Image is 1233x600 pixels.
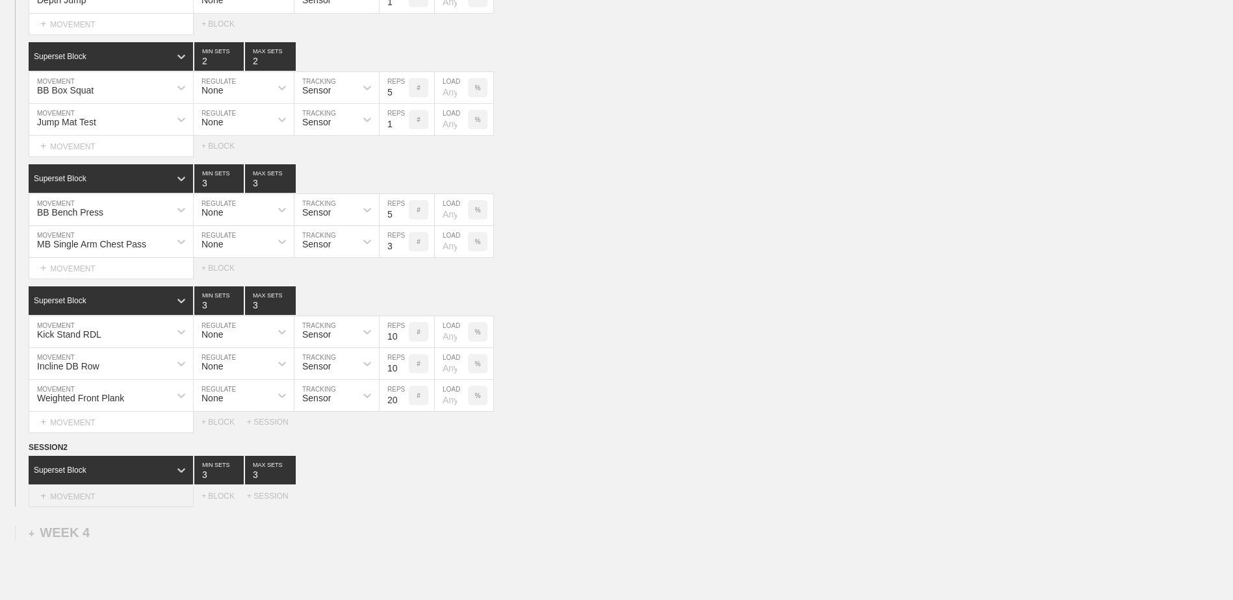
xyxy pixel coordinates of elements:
[201,19,247,29] div: + BLOCK
[475,84,481,92] p: %
[245,164,296,193] input: None
[201,85,223,95] div: None
[302,393,331,403] div: Sensor
[29,486,194,507] div: MOVEMENT
[37,329,101,340] div: Kick Stand RDL
[201,361,223,371] div: None
[435,348,468,379] input: Any
[201,117,223,127] div: None
[475,392,481,399] p: %
[34,52,86,61] div: Superset Block
[435,380,468,411] input: Any
[201,492,247,501] div: + BLOCK
[201,264,247,273] div: + BLOCK
[302,239,331,249] div: Sensor
[37,361,99,371] div: Incline DB Row
[40,262,46,273] span: +
[302,361,331,371] div: Sensor
[247,492,299,501] div: + SESSION
[1168,538,1233,600] iframe: Chat Widget
[302,85,331,95] div: Sensor
[435,72,468,103] input: Any
[201,207,223,218] div: None
[34,296,86,305] div: Superset Block
[29,14,194,35] div: MOVEMENT
[40,18,46,29] span: +
[475,360,481,368] p: %
[40,416,46,427] span: +
[40,140,46,151] span: +
[417,392,421,399] p: #
[29,528,34,539] span: +
[302,207,331,218] div: Sensor
[435,194,468,225] input: Any
[475,116,481,123] p: %
[435,104,468,135] input: Any
[245,42,296,71] input: None
[435,226,468,257] input: Any
[201,393,223,403] div: None
[475,238,481,245] p: %
[34,174,86,183] div: Superset Block
[37,239,146,249] div: MB Single Arm Chest Pass
[475,329,481,336] p: %
[37,393,124,403] div: Weighted Front Plank
[302,117,331,127] div: Sensor
[29,412,194,433] div: MOVEMENT
[29,443,68,452] span: SESSION 2
[201,142,247,151] div: + BLOCK
[201,329,223,340] div: None
[417,116,421,123] p: #
[245,286,296,315] input: None
[29,525,90,540] div: WEEK 4
[302,329,331,340] div: Sensor
[435,316,468,347] input: Any
[417,329,421,336] p: #
[37,85,94,95] div: BB Box Squat
[29,136,194,157] div: MOVEMENT
[37,117,96,127] div: Jump Mat Test
[417,238,421,245] p: #
[417,206,421,214] p: #
[247,418,299,427] div: + SESSION
[417,360,421,368] p: #
[201,239,223,249] div: None
[475,206,481,214] p: %
[37,207,103,218] div: BB Bench Press
[34,466,86,475] div: Superset Block
[245,456,296,484] input: None
[201,418,247,427] div: + BLOCK
[29,258,194,279] div: MOVEMENT
[417,84,421,92] p: #
[40,490,46,501] span: +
